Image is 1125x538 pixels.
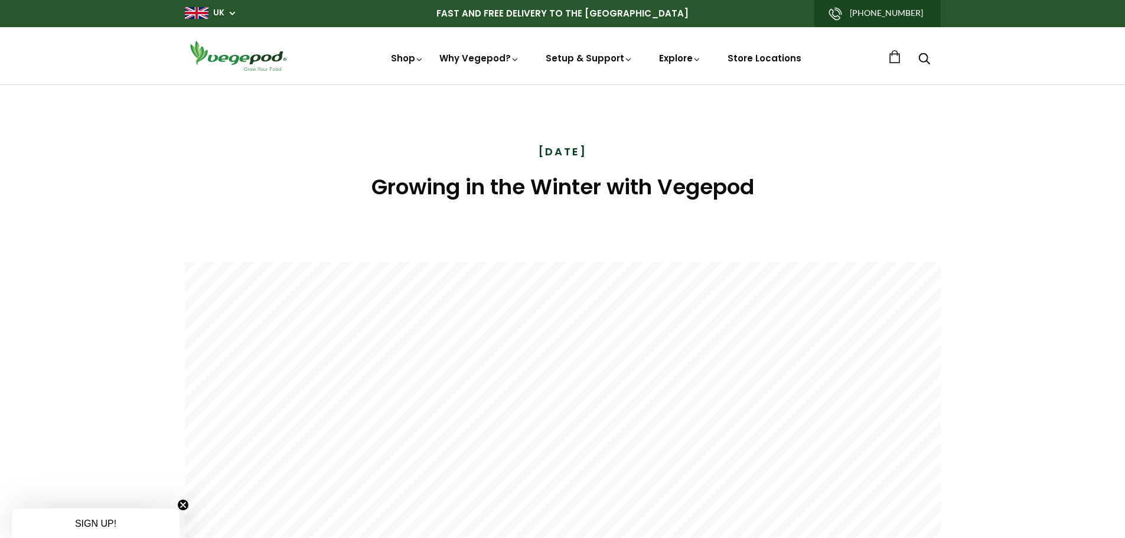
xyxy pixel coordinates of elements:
a: Why Vegepod? [439,52,520,64]
a: Search [918,54,930,66]
a: Explore [659,52,702,64]
h1: Growing in the Winter with Vegepod [185,171,941,203]
div: SIGN UP!Close teaser [12,508,180,538]
a: Setup & Support [546,52,633,64]
button: Close teaser [177,499,189,511]
a: Shop [391,52,424,64]
a: UK [213,7,224,19]
img: gb_large.png [185,7,208,19]
a: Store Locations [728,52,801,64]
img: Vegepod [185,39,291,73]
time: [DATE] [539,144,587,159]
span: SIGN UP! [75,519,116,529]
